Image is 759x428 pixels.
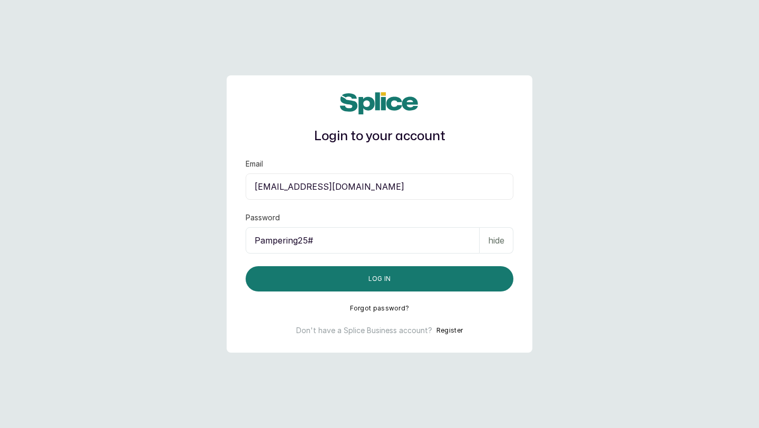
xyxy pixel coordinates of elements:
button: Log in [246,266,513,291]
button: Forgot password? [350,304,410,313]
p: Don't have a Splice Business account? [296,325,432,336]
label: Email [246,159,263,169]
button: Register [436,325,463,336]
p: hide [488,234,504,247]
label: Password [246,212,280,223]
h1: Login to your account [246,127,513,146]
input: email@acme.com [246,173,513,200]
